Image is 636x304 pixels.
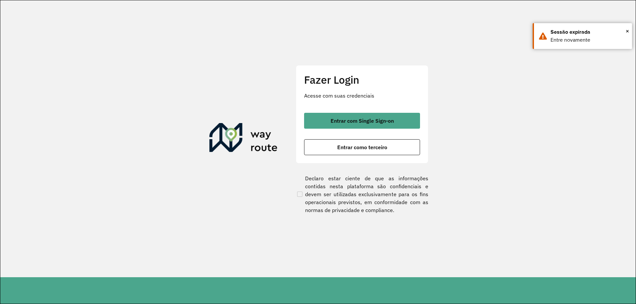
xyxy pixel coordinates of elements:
img: Roteirizador AmbevTech [209,123,278,155]
div: Sessão expirada [551,28,627,36]
label: Declaro estar ciente de que as informações contidas nesta plataforma são confidenciais e devem se... [296,174,428,214]
h2: Fazer Login [304,73,420,86]
span: × [626,26,629,36]
p: Acesse com suas credenciais [304,92,420,100]
button: button [304,113,420,129]
span: Entrar com Single Sign-on [331,118,394,123]
button: Close [626,26,629,36]
span: Entrar como terceiro [337,145,387,150]
div: Entre novamente [551,36,627,44]
button: button [304,139,420,155]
